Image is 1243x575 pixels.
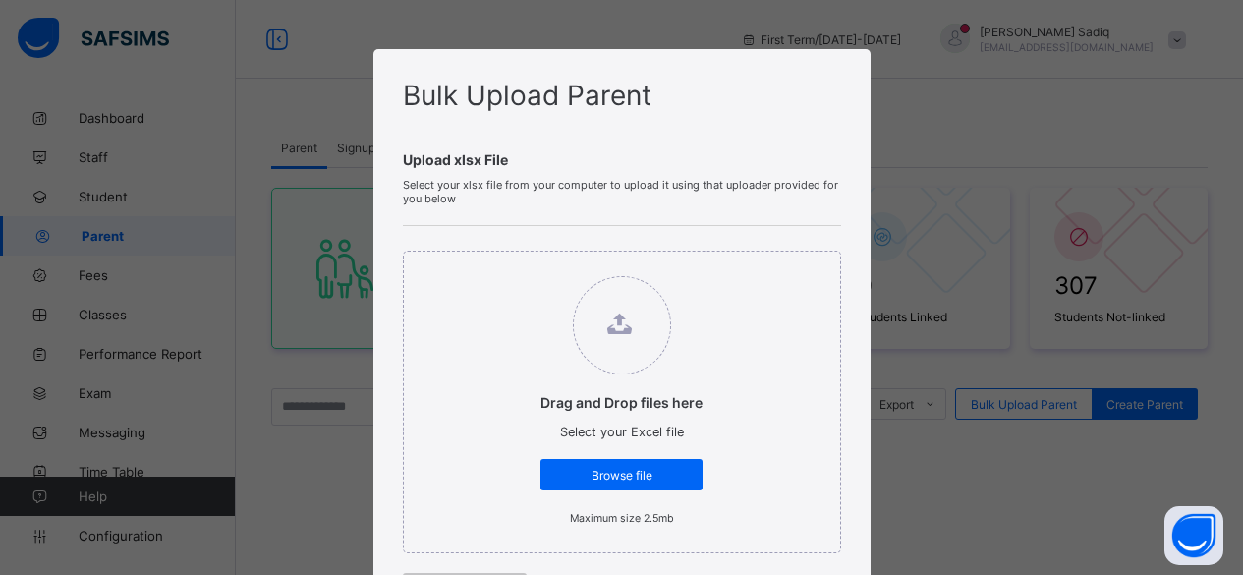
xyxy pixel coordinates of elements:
[403,151,841,168] span: Upload xlsx File
[403,79,651,112] span: Bulk Upload Parent
[570,512,674,525] small: Maximum size 2.5mb
[540,394,703,411] p: Drag and Drop files here
[403,178,841,205] span: Select your xlsx file from your computer to upload it using that uploader provided for you below
[1164,506,1223,565] button: Open asap
[560,425,684,439] span: Select your Excel file
[555,468,688,483] span: Browse file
